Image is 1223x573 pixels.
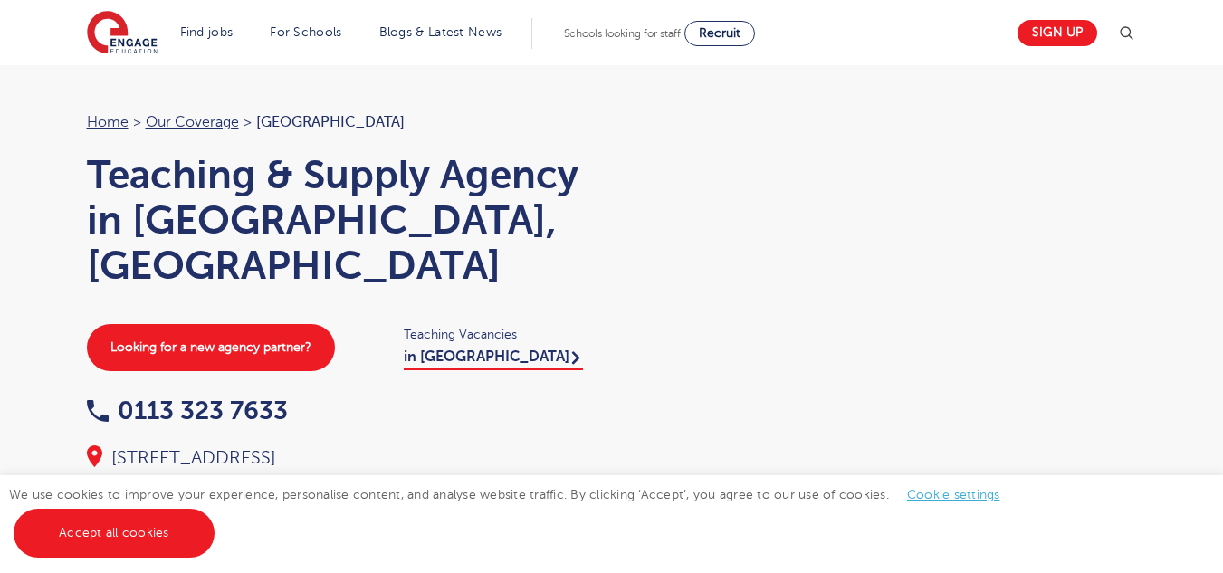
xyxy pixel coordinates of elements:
[9,488,1018,540] span: We use cookies to improve your experience, personalise content, and analyse website traffic. By c...
[87,396,288,425] a: 0113 323 7633
[244,114,252,130] span: >
[180,25,234,39] a: Find jobs
[699,26,740,40] span: Recruit
[87,324,335,371] a: Looking for a new agency partner?
[133,114,141,130] span: >
[404,349,583,370] a: in [GEOGRAPHIC_DATA]
[87,11,158,56] img: Engage Education
[87,110,594,134] nav: breadcrumb
[379,25,502,39] a: Blogs & Latest News
[1018,20,1097,46] a: Sign up
[87,114,129,130] a: Home
[684,21,755,46] a: Recruit
[87,445,594,471] div: [STREET_ADDRESS]
[87,152,594,288] h1: Teaching & Supply Agency in [GEOGRAPHIC_DATA], [GEOGRAPHIC_DATA]
[404,324,594,345] span: Teaching Vacancies
[14,509,215,558] a: Accept all cookies
[564,27,681,40] span: Schools looking for staff
[146,114,239,130] a: Our coverage
[907,488,1000,501] a: Cookie settings
[256,114,405,130] span: [GEOGRAPHIC_DATA]
[270,25,341,39] a: For Schools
